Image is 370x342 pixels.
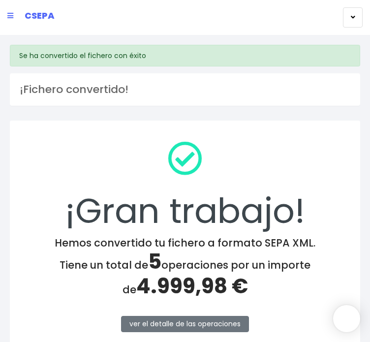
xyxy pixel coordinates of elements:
div: Se ha convertido el fichero con éxito [10,45,360,66]
div: ¡Gran trabajo! [23,133,347,237]
span: CSEPA [25,9,55,22]
a: CSEPA [25,7,55,24]
span: 4.999,98 € [136,272,248,301]
h3: ¡Fichero convertido! [20,83,350,96]
span: 5 [148,247,161,276]
h4: Hemos convertido tu fichero a formato SEPA XML. Tiene un total de operaciones por un importe de [23,237,347,299]
a: ver el detalle de las operaciones [121,316,249,332]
